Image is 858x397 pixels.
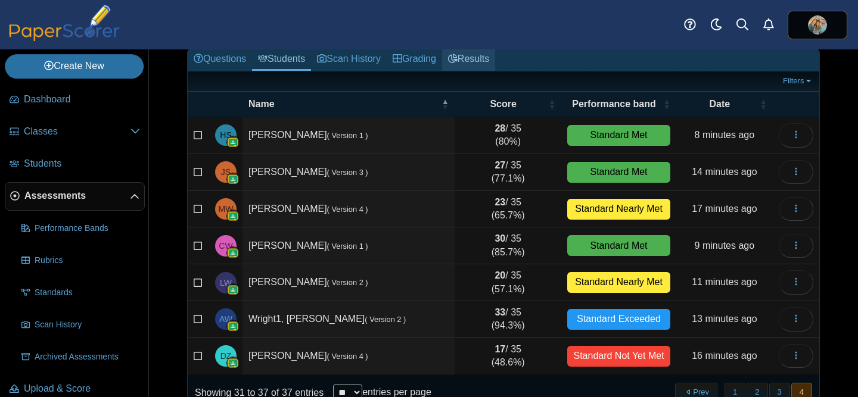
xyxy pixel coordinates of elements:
a: Scan History [17,311,145,339]
time: Sep 23, 2025 at 7:55 PM [692,167,757,177]
a: Results [442,49,495,71]
label: entries per page [362,387,431,397]
img: PaperScorer [5,5,124,41]
span: Standards [35,287,140,299]
span: Chelsea Weiss [219,242,232,250]
td: [PERSON_NAME] [243,338,455,375]
a: Students [5,150,145,179]
td: [PERSON_NAME] [243,117,455,154]
a: Alerts [756,12,782,38]
a: Grading [387,49,442,71]
b: 20 [495,270,505,280]
time: Sep 23, 2025 at 7:52 PM [692,204,757,214]
div: Standard Nearly Met [567,272,670,293]
b: 30 [495,233,505,243]
td: / 35 (65.7%) [455,191,561,228]
a: PaperScorer [5,33,124,43]
span: Timothy Kemp [808,15,827,35]
b: 27 [495,160,505,170]
span: Dashboard [24,93,140,106]
td: / 35 (57.1%) [455,264,561,301]
span: Classes [24,125,130,138]
div: Standard Met [567,125,670,146]
span: Name [248,98,439,111]
span: Jacinda Soung [221,168,231,176]
time: Sep 23, 2025 at 7:56 PM [692,314,757,324]
td: [PERSON_NAME] [243,264,455,301]
a: Performance Bands [17,214,145,243]
time: Sep 23, 2025 at 8:00 PM [695,240,755,251]
b: 17 [495,344,505,354]
img: googleClassroom-logo.png [227,284,239,296]
img: googleClassroom-logo.png [227,136,239,148]
b: 33 [495,307,505,317]
span: Name : Activate to invert sorting [442,98,449,110]
small: ( Version 2 ) [365,315,406,324]
img: googleClassroom-logo.png [227,357,239,369]
img: googleClassroom-logo.png [227,320,239,332]
span: Date : Activate to sort [760,98,767,110]
a: Assessments [5,182,145,211]
a: Create New [5,54,144,78]
span: Students [24,157,140,170]
a: Standards [17,279,145,307]
span: Assessments [24,189,130,202]
div: Standard Not Yet Met [567,346,670,367]
span: Date [682,98,757,111]
div: Standard Nearly Met [567,199,670,220]
a: Dashboard [5,86,145,114]
span: Rubrics [35,255,140,267]
a: Scan History [311,49,387,71]
span: Harper Smith [220,131,231,139]
td: / 35 (85.7%) [455,227,561,264]
td: / 35 (77.1%) [455,154,561,191]
span: Performance band [567,98,661,111]
span: Upload & Score [24,382,140,395]
small: ( Version 3 ) [327,168,368,177]
td: [PERSON_NAME] [243,154,455,191]
img: ps.7R70R2c4AQM5KRlH [808,15,827,35]
span: Alexandra Wright1 [219,315,232,323]
a: Archived Assessments [17,343,145,371]
small: ( Version 1 ) [327,131,368,140]
a: ps.7R70R2c4AQM5KRlH [788,11,847,39]
span: Performance Bands [35,223,140,235]
a: Rubrics [17,246,145,275]
b: 23 [495,197,505,207]
a: Students [252,49,311,71]
span: Myriah Walker [219,205,234,213]
a: Questions [188,49,252,71]
img: googleClassroom-logo.png [227,247,239,259]
div: Standard Exceeded [567,309,670,330]
div: Standard Met [567,235,670,256]
td: / 35 (48.6%) [455,338,561,375]
div: Standard Met [567,162,670,183]
span: Score : Activate to sort [548,98,555,110]
small: ( Version 1 ) [327,242,368,251]
time: Sep 23, 2025 at 7:58 PM [692,277,757,287]
span: Daniel Zoev [220,352,232,360]
span: Archived Assessments [35,351,140,363]
a: Classes [5,118,145,146]
small: ( Version 2 ) [327,278,368,287]
span: Lindy Wood [220,279,232,287]
span: Score [461,98,546,111]
a: Filters [780,75,816,87]
span: Scan History [35,319,140,331]
time: Sep 23, 2025 at 7:53 PM [692,351,757,361]
b: 28 [495,123,505,133]
img: googleClassroom-logo.png [227,210,239,222]
small: ( Version 4 ) [327,205,368,214]
small: ( Version 4 ) [327,352,368,361]
td: [PERSON_NAME] [243,191,455,228]
td: [PERSON_NAME] [243,227,455,264]
td: Wright1, [PERSON_NAME] [243,301,455,338]
td: / 35 (94.3%) [455,301,561,338]
time: Sep 23, 2025 at 8:01 PM [695,130,755,140]
span: Performance band : Activate to sort [663,98,670,110]
img: googleClassroom-logo.png [227,173,239,185]
td: / 35 (80%) [455,117,561,154]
